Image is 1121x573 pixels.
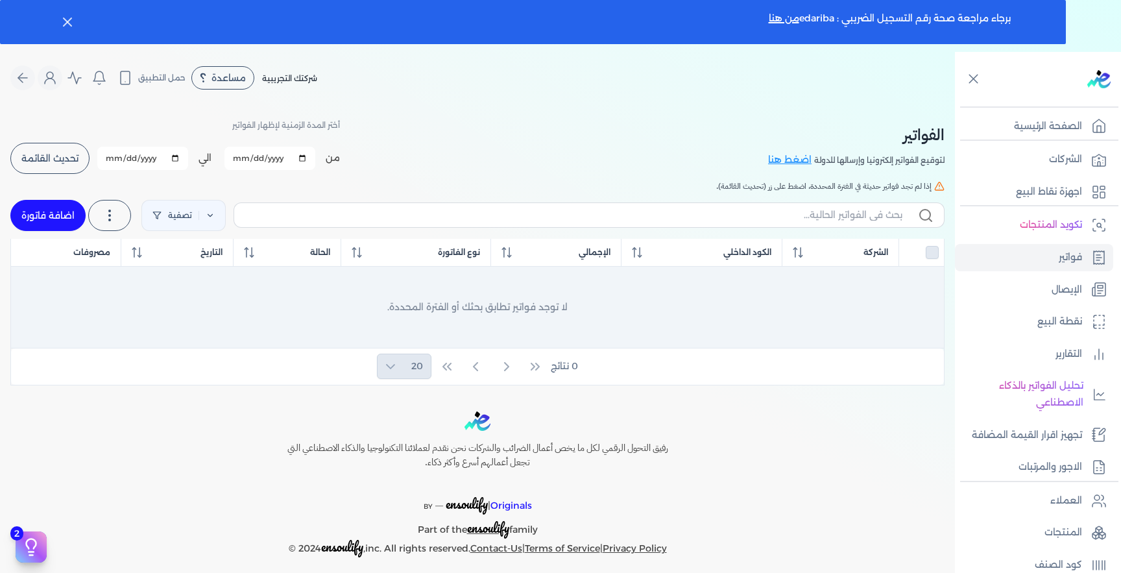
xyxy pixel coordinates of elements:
[326,151,340,165] label: من
[262,73,317,83] span: شركتك التجريبية
[321,537,363,557] span: ensoulify
[470,543,522,554] a: Contact-Us
[490,500,532,511] span: Originals
[191,66,254,90] div: مساعدة
[446,494,488,514] span: ensoulify
[1055,346,1082,363] p: التقارير
[1050,493,1082,509] p: العملاء
[525,543,600,554] a: Terms of Service
[438,247,480,258] span: نوع الفاتورة
[10,526,23,541] span: 2
[955,341,1113,368] a: التقارير
[955,454,1113,481] a: الاجور والمرتبات
[259,515,695,539] p: Part of the family
[1059,249,1082,266] p: فواتير
[200,247,223,258] span: التاريخ
[551,360,578,373] span: 0 نتائج
[579,247,610,258] span: الإجمالي
[863,247,888,258] span: الشركة
[259,539,695,557] p: © 2024 ,inc. All rights reserved. | |
[138,72,186,84] span: حمل التطبيق
[259,441,695,469] h6: رفيق التحول الرقمي لكل ما يخص أعمال الضرائب والشركات نحن نقدم لعملائنا التكنولوجيا والذكاء الاصطن...
[768,123,945,147] h2: الفواتير
[232,117,340,134] p: أختر المدة الزمنية لإظهار الفواتير
[10,200,86,231] a: اضافة فاتورة
[955,276,1113,304] a: الإيصال
[1087,70,1111,88] img: logo
[1019,459,1082,476] p: الاجور والمرتبات
[769,12,799,24] a: من هنا
[955,146,1113,173] a: الشركات
[467,524,509,535] a: ensoulify
[10,143,90,174] button: تحديث القائمة
[21,154,78,163] span: تحديث القائمة
[310,247,330,258] span: الحالة
[955,487,1113,515] a: العملاء
[955,519,1113,546] a: المنتجات
[955,178,1113,206] a: اجهزة نقاط البيع
[955,244,1113,271] a: فواتير
[814,152,945,169] p: لتوقيع الفواتير إلكترونيا وإرسالها للدولة
[955,212,1113,239] a: تكويد المنتجات
[16,531,47,563] button: 2
[1052,282,1082,299] p: الإيصال
[245,208,902,222] input: بحث في الفواتير الحالية...
[141,200,226,231] a: تصفية
[467,518,509,538] span: ensoulify
[955,113,1113,140] a: الصفحة الرئيسية
[1014,118,1082,135] p: الصفحة الرئيسية
[1016,184,1082,201] p: اجهزة نقاط البيع
[435,498,443,507] sup: __
[603,543,667,554] a: Privacy Policy
[1044,524,1082,541] p: المنتجات
[21,274,934,340] div: لا توجد فواتير تطابق بحثك أو الفترة المحددة.
[1049,151,1082,168] p: الشركات
[1037,313,1082,330] p: نقطة البيع
[955,422,1113,449] a: تجهيز اقرار القيمة المضافة
[1020,217,1082,234] p: تكويد المنتجات
[769,10,1011,34] p: برجاء مراجعة صحة رقم التسجيل الضريبي : edariba
[972,427,1082,444] p: تجهيز اقرار القيمة المضافة
[955,372,1113,416] a: تحليل الفواتير بالذكاء الاصطناعي
[259,480,695,515] p: |
[424,502,433,511] span: BY
[73,247,110,258] span: مصروفات
[211,73,246,82] span: مساعدة
[955,308,1113,335] a: نقطة البيع
[114,67,189,89] button: حمل التطبيق
[464,411,490,432] img: logo
[768,153,814,167] a: اضغط هنا
[716,180,932,192] span: إذا لم تجد فواتير حديثة في الفترة المحددة، اضغط على زر (تحديث القائمة).
[199,151,211,165] label: الي
[723,247,771,258] span: الكود الداخلي
[961,378,1083,411] p: تحليل الفواتير بالذكاء الاصطناعي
